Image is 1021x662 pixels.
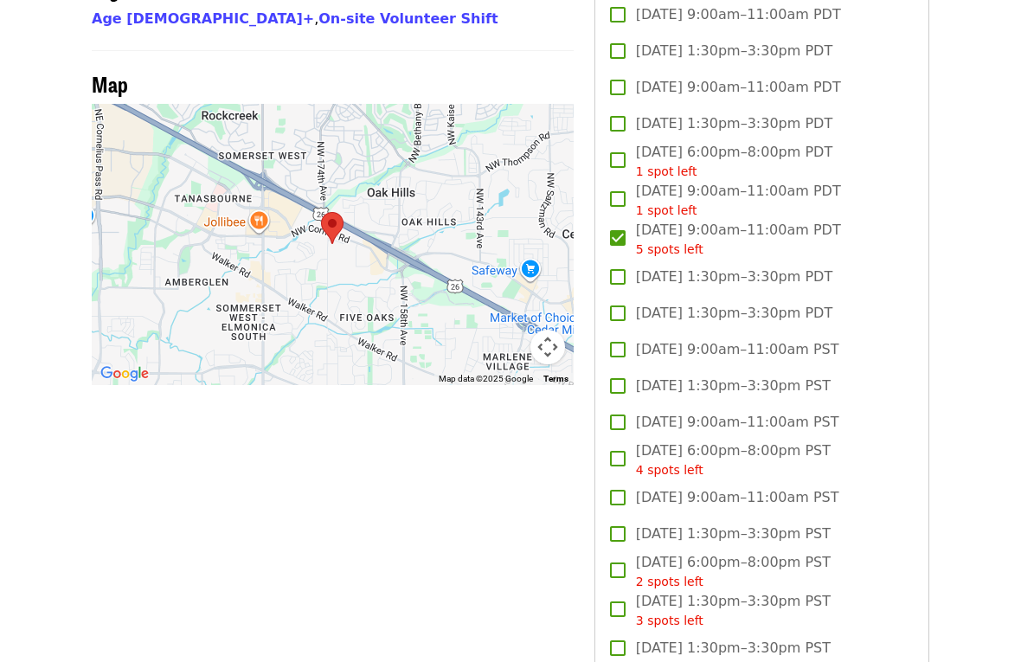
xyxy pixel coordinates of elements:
[636,413,839,434] span: [DATE] 9:00am–11:00am PST
[92,69,128,100] span: Map
[636,614,703,628] span: 3 spots left
[636,376,831,397] span: [DATE] 1:30pm–3:30pm PST
[636,42,832,62] span: [DATE] 1:30pm–3:30pm PDT
[543,375,568,384] a: Terms (opens in new tab)
[636,5,841,26] span: [DATE] 9:00am–11:00am PDT
[636,304,832,325] span: [DATE] 1:30pm–3:30pm PDT
[92,11,314,28] a: Age [DEMOGRAPHIC_DATA]+
[636,182,841,221] span: [DATE] 9:00am–11:00am PDT
[636,221,841,260] span: [DATE] 9:00am–11:00am PDT
[636,204,697,218] span: 1 spot left
[636,441,831,480] span: [DATE] 6:00pm–8:00pm PST
[636,340,839,361] span: [DATE] 9:00am–11:00am PST
[636,639,831,659] span: [DATE] 1:30pm–3:30pm PST
[636,143,832,182] span: [DATE] 6:00pm–8:00pm PDT
[439,375,533,384] span: Map data ©2025 Google
[96,363,153,386] a: Open this area in Google Maps (opens a new window)
[636,78,841,99] span: [DATE] 9:00am–11:00am PDT
[636,267,832,288] span: [DATE] 1:30pm–3:30pm PDT
[636,592,831,631] span: [DATE] 1:30pm–3:30pm PST
[530,331,565,365] button: Map camera controls
[636,553,831,592] span: [DATE] 6:00pm–8:00pm PST
[636,165,697,179] span: 1 spot left
[636,114,832,135] span: [DATE] 1:30pm–3:30pm PDT
[92,11,318,28] span: ,
[636,488,839,509] span: [DATE] 9:00am–11:00am PST
[96,363,153,386] img: Google
[636,464,703,478] span: 4 spots left
[318,11,498,28] a: On-site Volunteer Shift
[636,524,831,545] span: [DATE] 1:30pm–3:30pm PST
[636,575,703,589] span: 2 spots left
[636,243,703,257] span: 5 spots left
